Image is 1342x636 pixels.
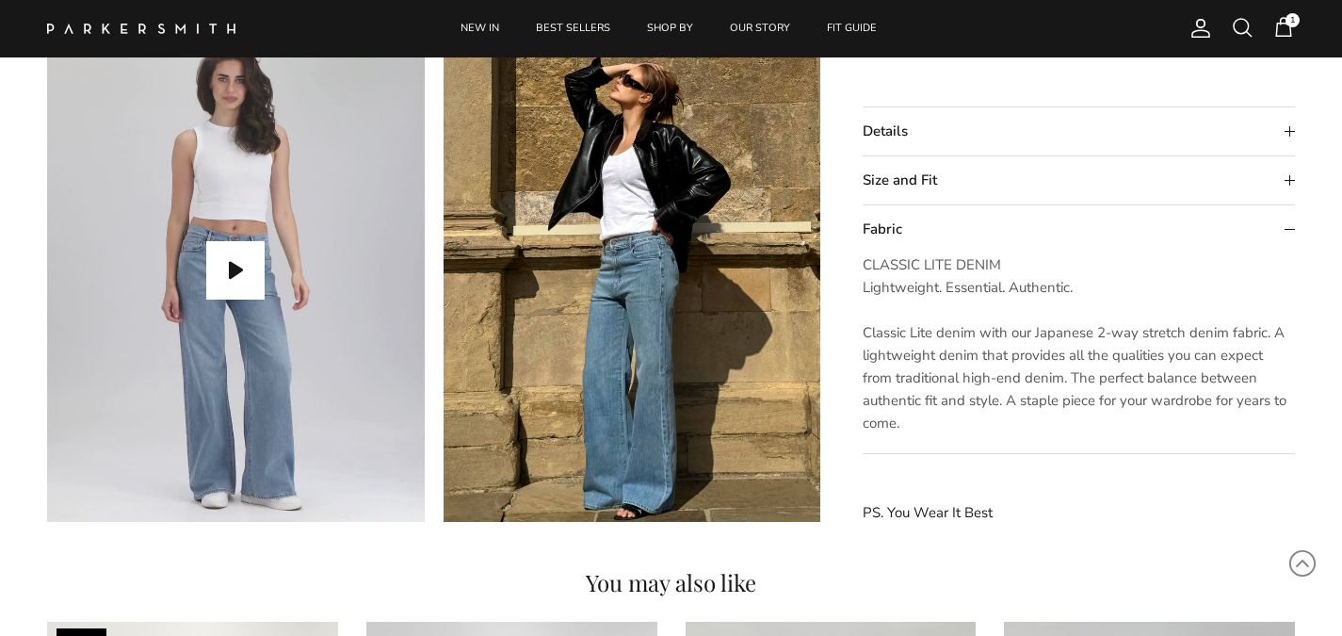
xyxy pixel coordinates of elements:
[1182,17,1212,40] a: Account
[1285,13,1300,27] span: 1
[206,241,265,300] button: Play video
[863,205,1296,253] summary: Fabric
[863,255,1286,432] span: CLASSIC LITE DENIM Lightweight. Essential. Authentic. ​​Classic Lite denim with our Japanese 2-wa...
[1288,549,1317,578] svg: Scroll to Top
[863,107,1296,155] summary: Details
[1272,16,1295,41] a: 1
[47,24,235,34] img: Parker Smith
[47,571,1295,594] h4: You may also like
[863,156,1296,204] summary: Size and Fit
[863,501,1296,524] p: PS. You Wear It Best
